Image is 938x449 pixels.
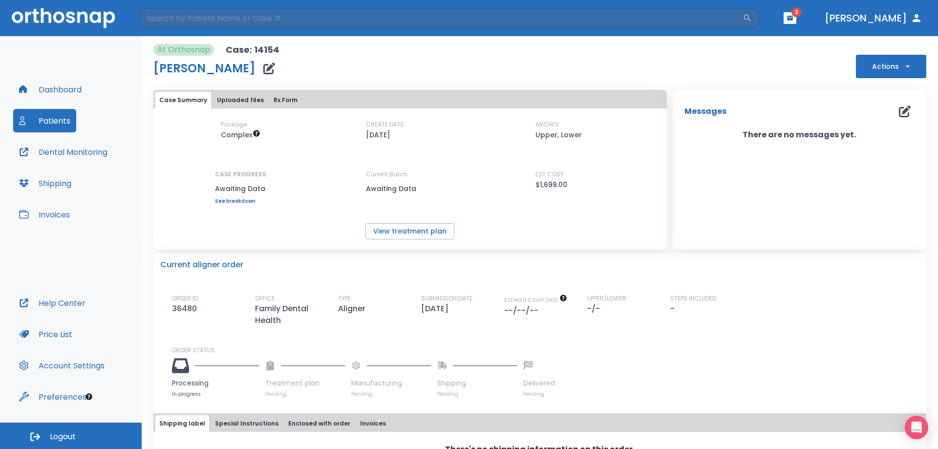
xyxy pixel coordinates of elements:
[365,223,454,239] button: View treatment plan
[535,179,567,191] p: $1,699.00
[535,170,564,179] p: EST COST
[421,294,472,303] p: SUBMISSION DATE
[338,303,369,315] p: Aligner
[351,378,431,388] p: Manufacturing
[535,129,582,141] p: Upper, Lower
[791,7,801,17] span: 3
[13,109,76,132] button: Patients
[366,120,404,129] p: CREATE DATE
[856,55,926,78] button: Actions
[673,129,926,141] p: There are no messages yet.
[172,378,259,388] p: Processing
[221,130,260,140] span: Up to 50 Steps (100 aligners)
[366,183,454,194] p: Awaiting Data
[172,303,201,315] p: 36480
[13,322,78,346] button: Price List
[255,303,338,326] p: Family Dental Health
[13,140,113,164] button: Dental Monitoring
[670,303,675,315] p: -
[523,390,555,398] p: Pending
[172,346,919,355] p: ORDER STATUS
[504,305,542,317] p: --/--/--
[226,44,279,56] p: Case: 14154
[587,303,604,315] p: -/-
[85,392,93,401] div: Tooltip anchor
[338,294,351,303] p: TYPE
[13,291,91,315] button: Help Center
[50,431,76,442] span: Logout
[351,390,431,398] p: Pending
[523,378,555,388] p: Delivered
[366,170,454,179] p: Current Batch
[587,294,626,303] p: UPPER/LOWER
[684,106,726,117] p: Messages
[535,120,559,129] p: ARCHES
[221,120,247,129] p: Package
[356,415,390,432] button: Invoices
[160,259,243,271] p: Current aligner order
[366,129,390,141] p: [DATE]
[215,198,266,204] a: See breakdown
[421,303,452,315] p: [DATE]
[157,44,210,56] p: At Orthosnap
[153,63,256,74] h1: [PERSON_NAME]
[211,415,282,432] button: Special Instructions
[155,415,209,432] button: Shipping label
[437,390,517,398] p: Pending
[155,415,924,432] div: tabs
[270,92,301,108] button: Rx Form
[255,294,275,303] p: OFFICE
[437,378,517,388] p: Shipping
[284,415,354,432] button: Enclosed with order
[13,354,110,377] button: Account Settings
[670,294,716,303] p: STEPS INCLUDED
[172,294,198,303] p: ORDER ID
[155,92,665,108] div: tabs
[12,8,115,28] img: Orthosnap
[13,78,87,101] button: Dashboard
[172,390,259,398] p: In progress
[265,378,345,388] p: Treatment plan
[215,183,266,194] p: Awaiting Data
[213,92,268,108] button: Uploaded files
[821,9,926,27] button: [PERSON_NAME]
[504,297,567,304] span: The date will be available after approving treatment plan
[155,92,211,108] button: Case Summary
[13,171,77,195] button: Shipping
[215,170,266,179] p: CASE PROGRESS
[13,203,76,226] button: Invoices
[140,8,743,28] input: Search by Patient Name or Case #
[13,385,92,408] button: Preferences
[265,390,345,398] p: Pending
[905,416,928,439] div: Open Intercom Messenger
